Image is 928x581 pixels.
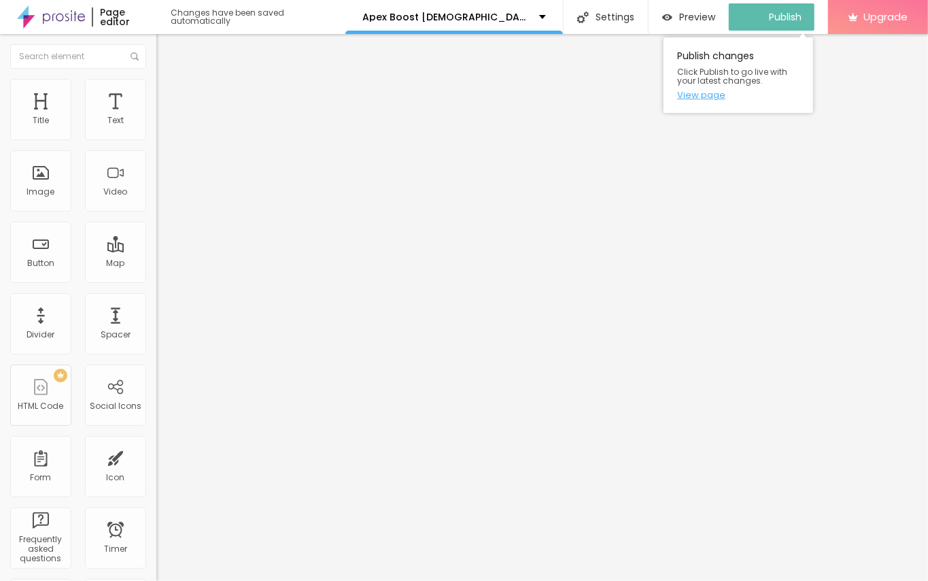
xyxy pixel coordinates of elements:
[33,116,49,125] div: Title
[677,67,800,85] span: Click Publish to go live with your latest changes.
[769,12,802,22] span: Publish
[92,7,158,27] div: Page editor
[362,12,529,22] p: Apex Boost [DEMOGRAPHIC_DATA][MEDICAL_DATA] Unlock Your Peak Performance
[18,401,64,411] div: HTML Code
[104,187,128,197] div: Video
[677,90,800,99] a: View page
[729,3,814,31] button: Publish
[156,34,928,581] iframe: Editor
[101,330,131,339] div: Spacer
[31,473,52,482] div: Form
[679,12,715,22] span: Preview
[664,37,813,113] div: Publish changes
[171,9,345,25] div: Changes have been saved automatically
[107,473,125,482] div: Icon
[104,544,127,554] div: Timer
[14,535,67,564] div: Frequently asked questions
[863,11,908,22] span: Upgrade
[27,187,55,197] div: Image
[27,259,54,268] div: Button
[662,12,672,23] img: view-1.svg
[90,401,141,411] div: Social Icons
[131,52,139,61] img: Icone
[649,3,729,31] button: Preview
[27,330,55,339] div: Divider
[107,116,124,125] div: Text
[577,12,589,23] img: Icone
[10,44,146,69] input: Search element
[107,259,125,268] div: Map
